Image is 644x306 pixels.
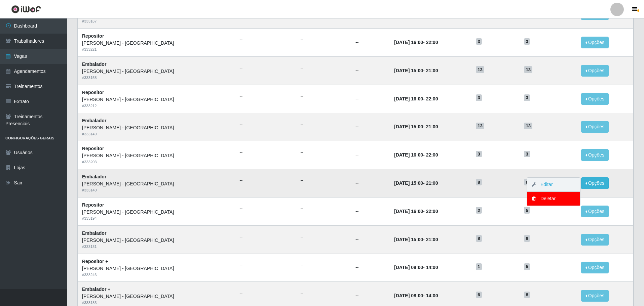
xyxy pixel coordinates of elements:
[300,64,347,72] ul: --
[82,202,104,208] strong: Repositor
[351,225,390,254] td: --
[581,93,609,105] button: Opções
[239,205,292,212] ul: --
[82,40,231,47] div: [PERSON_NAME] - [GEOGRAPHIC_DATA]
[239,233,292,241] ul: --
[476,123,484,129] span: 13
[394,96,423,101] time: [DATE] 16:00
[524,151,530,158] span: 3
[524,94,530,101] span: 3
[394,180,423,186] time: [DATE] 15:00
[394,40,438,45] strong: -
[82,293,231,300] div: [PERSON_NAME] - [GEOGRAPHIC_DATA]
[82,174,106,179] strong: Embalador
[82,287,110,292] strong: Embalador +
[426,96,438,101] time: 22:00
[476,179,482,186] span: 8
[426,237,438,242] time: 21:00
[300,93,347,100] ul: --
[394,68,438,73] strong: -
[394,237,438,242] strong: -
[524,66,532,73] span: 13
[426,180,438,186] time: 21:00
[82,146,104,151] strong: Repositor
[82,230,106,236] strong: Embalador
[351,56,390,85] td: --
[476,263,482,270] span: 1
[524,263,530,270] span: 5
[82,259,108,264] strong: Repositor +
[82,96,231,103] div: [PERSON_NAME] - [GEOGRAPHIC_DATA]
[82,18,231,24] div: # 333167
[300,233,347,241] ul: --
[476,94,482,101] span: 3
[82,180,231,187] div: [PERSON_NAME] - [GEOGRAPHIC_DATA]
[82,272,231,278] div: # 333246
[394,124,423,129] time: [DATE] 15:00
[82,75,231,81] div: # 333158
[581,177,609,189] button: Opções
[351,141,390,169] td: --
[426,124,438,129] time: 21:00
[300,149,347,156] ul: --
[524,38,530,45] span: 3
[524,235,530,242] span: 8
[82,244,231,250] div: # 333131
[351,29,390,57] td: --
[82,103,231,109] div: # 333212
[394,209,438,214] strong: -
[82,187,231,193] div: # 333140
[394,96,438,101] strong: -
[426,209,438,214] time: 22:00
[524,292,530,298] span: 8
[351,169,390,198] td: --
[351,113,390,141] td: --
[581,290,609,302] button: Opções
[534,182,553,187] a: Editar
[426,40,438,45] time: 22:00
[476,151,482,158] span: 3
[476,292,482,298] span: 6
[351,254,390,282] td: --
[82,265,231,272] div: [PERSON_NAME] - [GEOGRAPHIC_DATA]
[300,177,347,184] ul: --
[394,237,423,242] time: [DATE] 15:00
[300,205,347,212] ul: --
[239,64,292,72] ul: --
[534,195,573,202] div: Deletar
[394,209,423,214] time: [DATE] 16:00
[394,68,423,73] time: [DATE] 15:00
[581,234,609,246] button: Opções
[82,47,231,52] div: # 333221
[239,93,292,100] ul: --
[82,152,231,159] div: [PERSON_NAME] - [GEOGRAPHIC_DATA]
[82,61,106,67] strong: Embalador
[82,216,231,221] div: # 333194
[581,206,609,217] button: Opções
[351,197,390,225] td: --
[82,33,104,39] strong: Repositor
[581,121,609,133] button: Opções
[426,293,438,298] time: 14:00
[82,237,231,244] div: [PERSON_NAME] - [GEOGRAPHIC_DATA]
[82,118,106,123] strong: Embalador
[426,68,438,73] time: 21:00
[476,38,482,45] span: 3
[82,124,231,131] div: [PERSON_NAME] - [GEOGRAPHIC_DATA]
[394,124,438,129] strong: -
[82,209,231,216] div: [PERSON_NAME] - [GEOGRAPHIC_DATA]
[351,85,390,113] td: --
[239,149,292,156] ul: --
[239,36,292,43] ul: --
[394,152,438,158] strong: -
[239,177,292,184] ul: --
[426,152,438,158] time: 22:00
[581,65,609,77] button: Opções
[394,265,438,270] strong: -
[239,261,292,268] ul: --
[394,265,423,270] time: [DATE] 08:00
[426,265,438,270] time: 14:00
[300,121,347,128] ul: --
[524,179,530,186] span: 8
[82,159,231,165] div: # 333203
